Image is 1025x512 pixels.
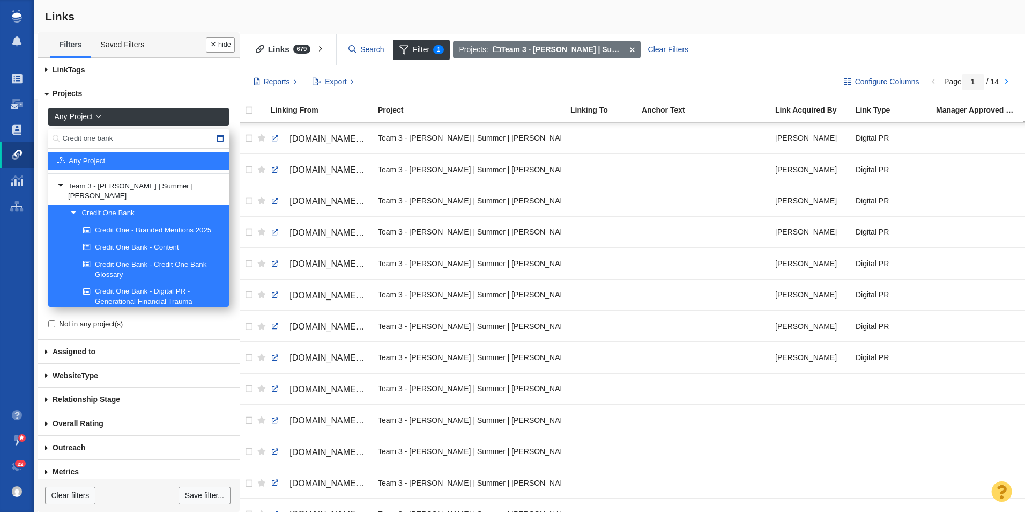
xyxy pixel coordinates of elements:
td: Jim Miller [770,310,851,341]
a: Relationship Stage [38,388,240,412]
td: Digital PR [851,279,931,310]
a: Credit One Bank - Credit One Bank Glossary [80,257,222,282]
td: Jim Miller [770,248,851,279]
a: Assigned to [38,340,240,364]
a: [DOMAIN_NAME][URL] [271,287,368,305]
a: [DOMAIN_NAME][URL] [271,130,368,148]
span: [DOMAIN_NAME][URL] [289,228,380,237]
a: Projects [38,82,240,106]
div: Team 3 - [PERSON_NAME] | Summer | [PERSON_NAME]\Credit One Bank\Credit One Bank | Digital PR | Ra... [378,221,561,244]
img: buzzstream_logo_iconsimple.png [12,10,21,23]
span: [DOMAIN_NAME][URL] [289,259,380,268]
span: Digital PR [856,133,889,143]
a: Clear filters [45,487,95,505]
span: 22 [15,460,26,468]
span: [PERSON_NAME] [775,353,837,362]
a: Tags [38,58,240,82]
td: Digital PR [851,310,931,341]
a: [DOMAIN_NAME][URL] [271,255,368,273]
span: [PERSON_NAME] [775,133,837,143]
div: Team 3 - [PERSON_NAME] | Summer | [PERSON_NAME]\Credit One Bank\Credit One Stadium - Branded Ment... [378,471,561,494]
span: [DOMAIN_NAME][URL] [289,134,380,143]
td: Digital PR [851,342,931,373]
a: [DOMAIN_NAME][URL] [271,318,368,336]
div: Team 3 - [PERSON_NAME] | Summer | [PERSON_NAME]\Credit One Bank\Credit One Bank | Digital PR | Ra... [378,283,561,306]
button: Reports [248,73,303,91]
div: Clear Filters [642,41,694,59]
a: Linking To [570,106,641,115]
td: Digital PR [851,185,931,216]
a: [DOMAIN_NAME][URL] [271,192,368,210]
span: [DOMAIN_NAME][URL] [289,448,380,457]
span: [DOMAIN_NAME][URL] [289,479,380,488]
td: Digital PR [851,216,931,247]
a: [DOMAIN_NAME][URL] [271,224,368,242]
a: Credit One Bank - Content [80,240,222,256]
span: [DOMAIN_NAME][URL] [289,322,380,331]
a: Any Project [50,153,216,169]
div: Team 3 - [PERSON_NAME] | Summer | [PERSON_NAME]\Credit One Bank\Credit One Stadium - Branded Ment... [378,408,561,431]
button: Export [307,73,360,91]
img: 0a657928374d280f0cbdf2a1688580e1 [12,486,23,497]
td: Jim Miller [770,216,851,247]
div: Team 3 - [PERSON_NAME] | Summer | [PERSON_NAME]\Credit One Bank\Credit One Bank | Digital PR | Ra... [378,127,561,150]
a: [DOMAIN_NAME][URL] [271,443,368,462]
span: Any Project [54,111,93,122]
div: Team 3 - [PERSON_NAME] | Summer | [PERSON_NAME]\Credit One Bank\Credit One Stadium - Branded Ment... [378,377,561,400]
a: Link Acquired By [775,106,855,115]
span: [DOMAIN_NAME][URL] [289,353,380,362]
span: Export [325,76,346,87]
span: Website [53,371,81,380]
a: Credit One - Branded Mentions 2025 [80,223,222,239]
a: Type [38,364,240,388]
span: Links [45,10,75,23]
input: Search [344,40,389,59]
span: Digital PR [856,196,889,206]
a: Metrics [38,460,240,484]
span: [PERSON_NAME] [775,165,837,174]
td: Digital PR [851,248,931,279]
a: Saved Filters [91,34,154,56]
div: Team 3 - [PERSON_NAME] | Summer | [PERSON_NAME]\Credit One Bank\Credit One Stadium - Branded Ment... [378,440,561,463]
input: Search... [48,129,229,149]
a: Team 3 - [PERSON_NAME] | Summer | [PERSON_NAME] [54,178,222,204]
span: Link [53,65,68,74]
a: [DOMAIN_NAME][URL][PERSON_NAME] [271,412,368,430]
div: Linking To [570,106,641,114]
div: Anchor Text [642,106,774,114]
span: Reports [264,76,290,87]
td: Digital PR [851,123,931,154]
span: [PERSON_NAME] [775,321,837,331]
span: [PERSON_NAME] [775,196,837,206]
a: [DOMAIN_NAME][URL] [271,349,368,367]
span: [PERSON_NAME] [775,290,837,299]
span: Digital PR [856,353,889,362]
span: Digital PR [856,227,889,237]
div: Team 3 - [PERSON_NAME] | Summer | [PERSON_NAME]\Credit One Bank\Credit One Bank | Digital PR | Ra... [378,252,561,275]
a: Linking From [271,106,377,115]
span: Configure Columns [855,76,919,87]
td: Digital PR [851,154,931,185]
span: Projects: [459,44,488,55]
td: Jim Miller [770,279,851,310]
a: Link Type [856,106,935,115]
span: Not in any project(s) [59,319,123,329]
div: Project [378,106,569,114]
div: Team 3 - [PERSON_NAME] | Summer | [PERSON_NAME]\Credit One Bank\Credit One Bank | Digital PR | Ra... [378,314,561,338]
div: Team 3 - [PERSON_NAME] | Summer | [PERSON_NAME]\Credit One Bank\Credit One Bank | Digital PR | Ra... [378,346,561,369]
td: Jim Miller [770,185,851,216]
a: Credit One Bank [68,206,223,222]
span: [DOMAIN_NAME][URL] [289,291,380,300]
span: Digital PR [856,290,889,299]
a: Outreach [38,436,240,460]
div: Link Type [856,106,935,114]
input: Not in any project(s) [48,320,55,327]
span: Any Project [69,156,105,166]
div: Linking From [271,106,377,114]
span: Team 3 - [PERSON_NAME] | Summer | [PERSON_NAME]\Credit One Bank [493,45,762,54]
span: [DOMAIN_NAME][URL][PERSON_NAME] [289,416,451,425]
a: Save filter... [179,487,230,505]
a: Overall Rating [38,412,240,436]
span: [DOMAIN_NAME][URL] [289,385,380,394]
div: Link Acquired By [775,106,855,114]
